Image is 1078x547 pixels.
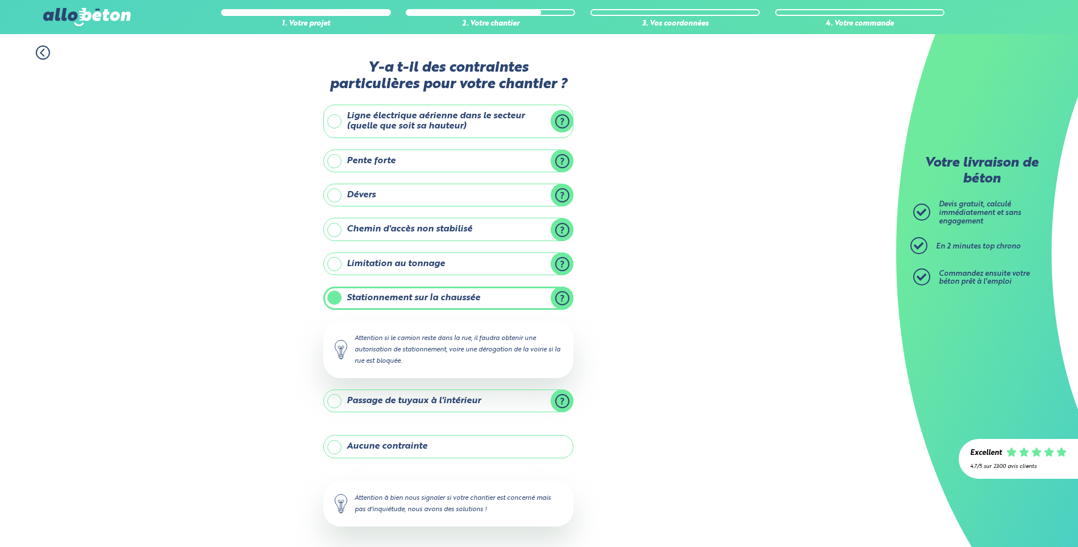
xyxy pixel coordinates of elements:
label: Chemin d'accès non stabilisé [323,218,573,241]
div: 4. Votre commande [775,20,944,28]
div: Attention à bien nous signaler si votre chantier est concerné mais pas d'inquiétude, nous avons d... [323,481,573,527]
iframe: Help widget launcher [977,503,1065,534]
label: Stationnement sur la chaussée [323,287,573,309]
div: 3. Vos coordonnées [590,20,760,28]
div: Attention si le camion reste dans la rue, il faudra obtenir une autorisation de stationnement, vo... [323,321,573,378]
div: 1. Votre projet [221,20,390,28]
label: Ligne électrique aérienne dans le secteur (quelle que soit sa hauteur) [323,105,573,138]
label: Limitation au tonnage [323,252,573,275]
label: Y-a t-il des contraintes particulières pour votre chantier ? [323,60,573,93]
img: allobéton [43,8,131,26]
label: Dévers [323,184,573,206]
div: 2. Votre chantier [406,20,575,28]
label: Passage de tuyaux à l'intérieur [323,389,573,412]
label: Pente forte [323,150,573,172]
label: Aucune contrainte [323,435,573,458]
